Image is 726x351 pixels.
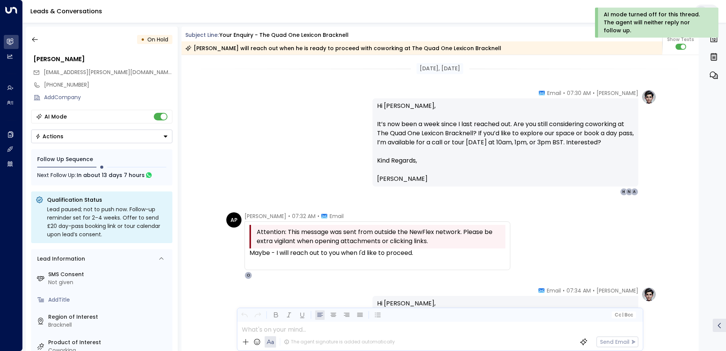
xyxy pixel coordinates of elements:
div: Bracknell [48,321,169,329]
div: [DATE], [DATE] [417,63,463,74]
span: Email [330,212,344,220]
span: [PERSON_NAME] [597,89,638,97]
p: Qualification Status [47,196,168,204]
span: | [622,312,623,318]
span: In about 13 days 7 hours [77,171,145,179]
div: AddTitle [48,296,169,304]
div: The agent signature is added automatically [284,338,395,345]
span: [EMAIL_ADDRESS][PERSON_NAME][DOMAIN_NAME] [44,68,173,76]
span: • [288,212,290,220]
label: Region of Interest [48,313,169,321]
span: Subject Line: [185,31,219,39]
button: Cc|Bcc [611,311,636,319]
div: N [625,188,633,196]
span: [PERSON_NAME] [377,174,428,183]
span: 07:34 AM [567,287,591,294]
span: 07:32 AM [292,212,316,220]
div: Follow Up Sequence [37,155,166,163]
div: Lead Information [35,255,85,263]
div: H [620,188,628,196]
img: profile-logo.png [641,287,657,302]
div: Your enquiry - The Quad One Lexicon Bracknell [219,31,349,39]
span: On Hold [147,36,168,43]
div: AI Mode [44,113,67,120]
div: O [245,272,252,279]
a: Leads & Conversations [30,7,102,16]
div: Maybe - I will reach out to you when I'd like to proceed. [249,248,505,258]
span: • [563,287,565,294]
span: Email [547,287,561,294]
span: • [563,89,565,97]
button: Redo [253,310,262,320]
span: [PERSON_NAME] [245,212,286,220]
div: • [141,33,145,46]
span: alex.e.parry@gmail.com [44,68,172,76]
div: AI mode turned off for this thread. The agent will neither reply nor follow up. [604,11,708,35]
img: profile-logo.png [641,89,657,104]
div: A [631,188,638,196]
div: AP [226,212,241,228]
span: Show Texts [667,36,694,43]
span: [PERSON_NAME] [597,287,638,294]
label: SMS Consent [48,270,169,278]
div: [PERSON_NAME] [33,55,172,64]
div: Not given [48,278,169,286]
div: [PERSON_NAME] will reach out when he is ready to proceed with coworking at The Quad One Lexicon B... [185,44,501,52]
span: Attention: This message was sent from outside the NewFlex network. Please be extra vigilant when ... [257,228,503,246]
div: Next Follow Up: [37,171,166,179]
div: [PHONE_NUMBER] [44,81,172,89]
div: Button group with a nested menu [31,130,172,143]
span: • [317,212,319,220]
button: Actions [31,130,172,143]
span: 07:30 AM [567,89,591,97]
div: AddCompany [44,93,172,101]
div: Actions [35,133,63,140]
button: Undo [240,310,249,320]
span: Email [547,89,561,97]
span: Cc Bcc [614,312,633,318]
label: Product of Interest [48,338,169,346]
div: Lead paused; not to push now. Follow-up reminder set for 2–4 weeks. Offer to send £20 day-pass bo... [47,205,168,239]
span: • [593,287,595,294]
p: Hi [PERSON_NAME], It’s now been a week since I last reached out. Are you still considering cowork... [377,101,634,156]
span: Kind Regards, [377,156,417,165]
span: • [593,89,595,97]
